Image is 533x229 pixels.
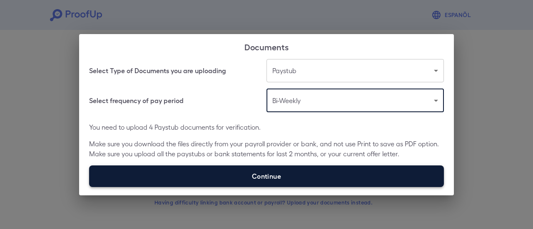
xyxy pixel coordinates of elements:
p: Make sure you download the files directly from your payroll provider or bank, and not use Print t... [89,139,444,159]
p: You need to upload 4 Paystub documents for verification. [89,122,444,132]
label: Continue [89,165,444,187]
h2: Documents [79,34,454,59]
h6: Select Type of Documents you are uploading [89,66,226,76]
h6: Select frequency of pay period [89,96,184,106]
div: Bi-Weekly [266,89,444,112]
div: Paystub [266,59,444,82]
